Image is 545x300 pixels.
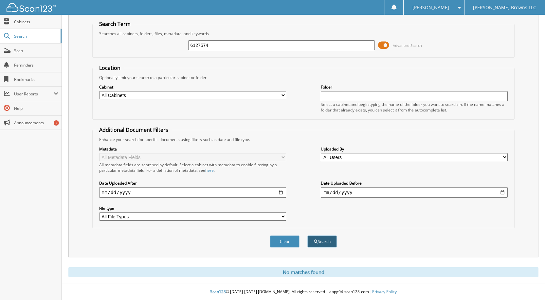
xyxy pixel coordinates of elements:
label: Date Uploaded Before [321,180,508,186]
span: Scan [14,48,58,53]
iframe: Chat Widget [512,269,545,300]
div: Optionally limit your search to a particular cabinet or folder [96,75,511,80]
legend: Search Term [96,20,134,28]
a: Privacy Policy [372,289,397,294]
a: here [205,168,214,173]
span: Bookmarks [14,77,58,82]
span: Cabinets [14,19,58,25]
span: Announcements [14,120,58,126]
span: Search [14,33,57,39]
div: 7 [54,120,59,126]
div: All metadata fields are searched by default. Select a cabinet with metadata to enable filtering b... [99,162,286,173]
img: scan123-logo-white.svg [7,3,56,12]
span: [PERSON_NAME] [412,6,449,10]
label: Metadata [99,146,286,152]
span: Advanced Search [393,43,422,48]
button: Clear [270,235,300,248]
span: [PERSON_NAME] Browns LLC [473,6,536,10]
span: Scan123 [210,289,226,294]
legend: Location [96,64,124,71]
div: Enhance your search for specific documents using filters such as date and file type. [96,137,511,142]
label: Cabinet [99,84,286,90]
span: Reminders [14,62,58,68]
legend: Additional Document Filters [96,126,172,133]
label: Uploaded By [321,146,508,152]
label: Date Uploaded After [99,180,286,186]
div: No matches found [68,267,538,277]
div: Select a cabinet and begin typing the name of the folder you want to search in. If the name match... [321,102,508,113]
span: Help [14,106,58,111]
span: User Reports [14,91,54,97]
button: Search [307,235,337,248]
input: start [99,187,286,198]
input: end [321,187,508,198]
div: © [DATE]-[DATE] [DOMAIN_NAME]. All rights reserved | appg04-scan123-com | [62,284,545,300]
label: File type [99,206,286,211]
div: Searches all cabinets, folders, files, metadata, and keywords [96,31,511,36]
label: Folder [321,84,508,90]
